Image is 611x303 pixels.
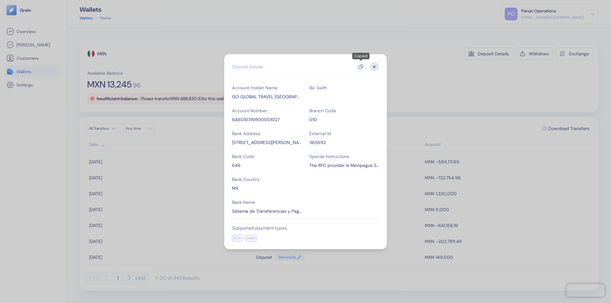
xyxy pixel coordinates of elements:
[232,162,302,169] div: 646
[309,130,379,137] div: External Id
[232,199,302,205] div: Bank Name
[245,235,257,241] div: Swift
[309,139,379,146] div: 365692
[232,130,302,137] div: Bank Address
[232,93,302,100] div: GO GLOBAL TRAVEL BULGARIA EOOD TransferMate
[309,107,379,114] div: Branch Code
[232,208,302,214] div: Sistema de Transferencias y Pagos STP
[232,235,243,241] div: ACH
[309,116,379,123] div: 010
[309,85,379,91] div: Bic Swift
[232,107,302,114] div: Account Number
[232,176,302,182] div: Bank Country
[232,116,302,123] div: 646010319800001027
[232,153,302,160] div: Bank Code
[352,53,369,59] div: Copied
[232,139,302,146] div: Av.Insurgentes Sur 1425, Insurgentes mixcoac, Benito Juarez, 03920 Ciudad de Mexico, CDMX, Mexico
[232,225,379,231] div: Supported payment types
[232,185,302,191] div: MX
[232,64,263,70] div: Deposit Details
[309,153,379,160] div: Special Instructions
[232,85,302,91] div: Account Holder Name
[309,162,379,169] div: The RFC provider is Mexipagos SA DE CV, RFC is MEX2003191F4. Add reference - For Benefit of GoGlo...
